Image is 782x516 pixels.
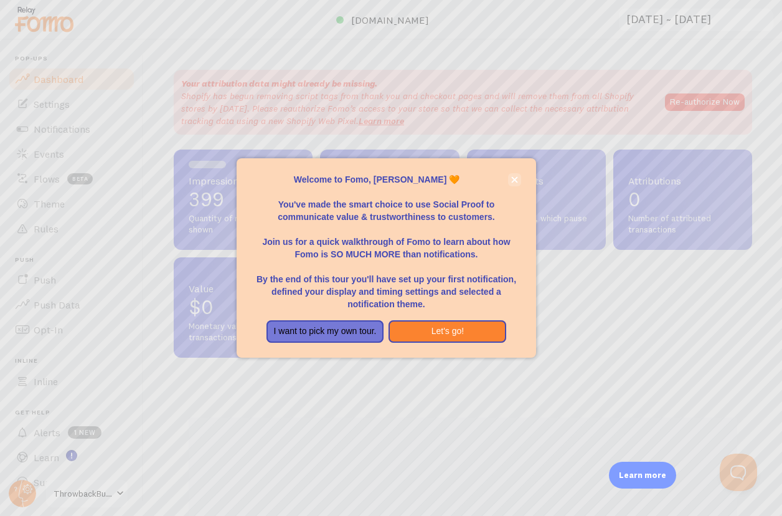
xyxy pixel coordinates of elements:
p: Learn more [619,469,666,481]
p: By the end of this tour you'll have set up your first notification, defined your display and timi... [252,260,521,310]
button: Let's go! [389,320,506,343]
div: Welcome to Fomo, LeMarc Johnson 🧡You&amp;#39;ve made the smart choice to use Social Proof to comm... [237,158,535,358]
button: I want to pick my own tour. [266,320,384,343]
p: Welcome to Fomo, [PERSON_NAME] 🧡 [252,173,521,186]
p: You've made the smart choice to use Social Proof to communicate value & trustworthiness to custom... [252,186,521,223]
button: close, [508,173,521,186]
p: Join us for a quick walkthrough of Fomo to learn about how Fomo is SO MUCH MORE than notifications. [252,223,521,260]
div: Learn more [609,462,676,489]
